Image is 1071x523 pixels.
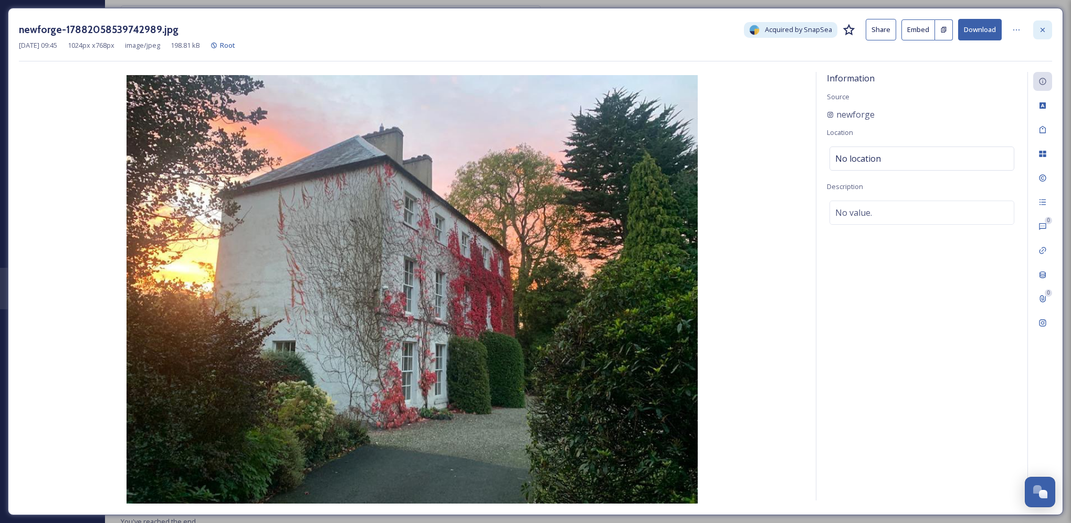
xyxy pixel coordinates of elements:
button: Open Chat [1025,477,1055,507]
span: No value. [835,206,872,219]
div: 0 [1045,289,1052,297]
span: image/jpeg [125,40,160,50]
span: newforge [836,108,875,121]
img: snapsea-logo.png [749,25,760,35]
span: Acquired by SnapSea [765,25,832,35]
img: newforge-17882058539742989.jpg [19,75,805,504]
a: newforge [827,108,875,121]
span: No location [835,152,881,165]
h3: newforge-17882058539742989.jpg [19,22,178,37]
span: Description [827,182,863,191]
button: Share [866,19,896,40]
span: 1024 px x 768 px [68,40,114,50]
button: Embed [901,19,935,40]
span: 198.81 kB [171,40,200,50]
button: Download [958,19,1002,40]
span: Information [827,72,875,84]
span: Root [220,40,235,50]
span: Source [827,92,849,101]
span: [DATE] 09:45 [19,40,57,50]
span: Location [827,128,853,137]
div: 0 [1045,217,1052,224]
